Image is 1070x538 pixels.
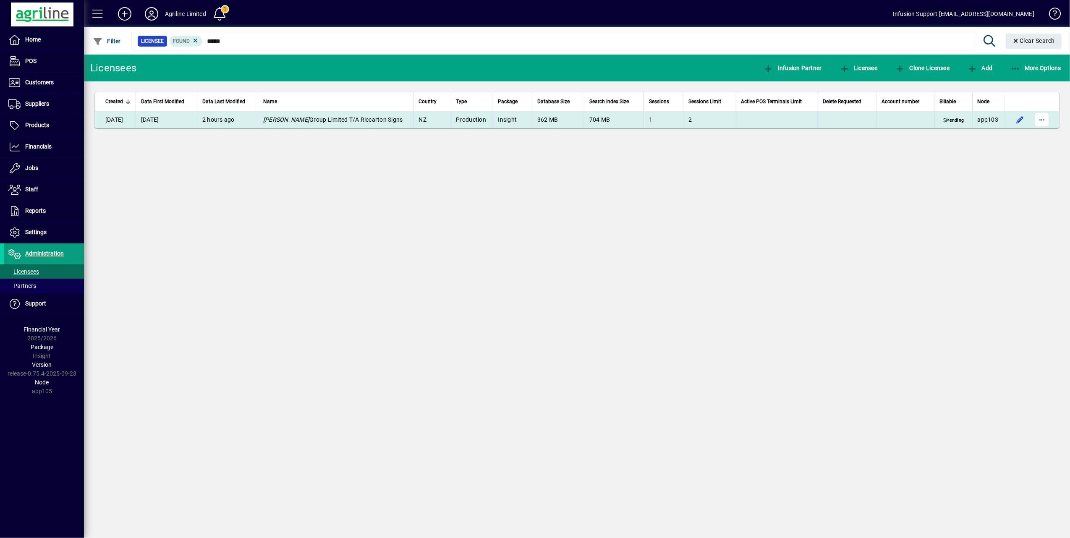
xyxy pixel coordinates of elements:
[741,97,813,106] div: Active POS Terminals Limit
[895,65,950,71] span: Clone Licensee
[4,115,84,136] a: Products
[8,268,39,275] span: Licensees
[4,136,84,157] a: Financials
[25,143,52,150] span: Financials
[978,97,990,106] span: Node
[840,65,878,71] span: Licensee
[263,97,408,106] div: Name
[141,37,164,45] span: Licensee
[893,7,1034,21] div: Infusion Support [EMAIL_ADDRESS][DOMAIN_NAME]
[25,100,49,107] span: Suppliers
[25,79,54,86] span: Customers
[456,97,488,106] div: Type
[105,97,131,106] div: Created
[25,300,46,307] span: Support
[90,61,136,75] div: Licensees
[4,158,84,179] a: Jobs
[1008,60,1064,76] button: More Options
[763,65,822,71] span: Infusion Partner
[823,97,871,106] div: Delete Requested
[4,264,84,279] a: Licensees
[498,97,527,106] div: Package
[688,97,721,106] span: Sessions Limit
[4,179,84,200] a: Staff
[138,6,165,21] button: Profile
[4,293,84,314] a: Support
[4,29,84,50] a: Home
[25,57,37,64] span: POS
[413,111,450,128] td: NZ
[105,97,123,106] span: Created
[263,116,403,123] span: Group Limited T/A Riccarton Signs
[761,60,824,76] button: Infusion Partner
[589,97,638,106] div: Search Index Size
[965,60,994,76] button: Add
[173,38,190,44] span: Found
[95,111,136,128] td: [DATE]
[532,111,584,128] td: 362 MB
[493,111,532,128] td: Insight
[263,97,277,106] span: Name
[893,60,952,76] button: Clone Licensee
[4,72,84,93] a: Customers
[1006,34,1062,49] button: Clear
[8,282,36,289] span: Partners
[837,60,880,76] button: Licensee
[197,111,258,128] td: 2 hours ago
[942,117,965,124] span: Pending
[24,326,60,333] span: Financial Year
[25,36,41,43] span: Home
[882,97,929,106] div: Account number
[25,165,38,171] span: Jobs
[25,250,64,257] span: Administration
[4,201,84,222] a: Reports
[141,97,192,106] div: Data First Modified
[25,229,47,235] span: Settings
[35,379,49,386] span: Node
[25,207,46,214] span: Reports
[141,97,184,106] span: Data First Modified
[111,6,138,21] button: Add
[644,111,683,128] td: 1
[4,222,84,243] a: Settings
[589,97,629,106] span: Search Index Size
[4,279,84,293] a: Partners
[1010,65,1062,71] span: More Options
[939,97,967,106] div: Billable
[91,34,123,49] button: Filter
[32,361,52,368] span: Version
[202,97,245,106] span: Data Last Modified
[25,186,38,193] span: Staff
[136,111,197,128] td: [DATE]
[263,116,309,123] em: [PERSON_NAME]
[967,65,992,71] span: Add
[823,97,862,106] span: Delete Requested
[170,36,203,47] mat-chip: Found Status: Found
[649,97,669,106] span: Sessions
[31,344,53,350] span: Package
[537,97,570,106] span: Database Size
[882,97,919,106] span: Account number
[978,97,999,106] div: Node
[419,97,437,106] span: Country
[683,111,735,128] td: 2
[1043,2,1060,29] a: Knowledge Base
[649,97,678,106] div: Sessions
[978,116,999,123] span: app103.prod.infusionbusinesssoftware.com
[25,122,49,128] span: Products
[741,97,802,106] span: Active POS Terminals Limit
[202,97,253,106] div: Data Last Modified
[451,111,493,128] td: Production
[419,97,445,106] div: Country
[4,51,84,72] a: POS
[498,97,518,106] span: Package
[4,94,84,115] a: Suppliers
[456,97,467,106] span: Type
[939,97,956,106] span: Billable
[1035,113,1049,126] button: More options
[584,111,644,128] td: 704 MB
[93,38,121,44] span: Filter
[1013,113,1027,126] button: Edit
[537,97,579,106] div: Database Size
[1012,37,1055,44] span: Clear Search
